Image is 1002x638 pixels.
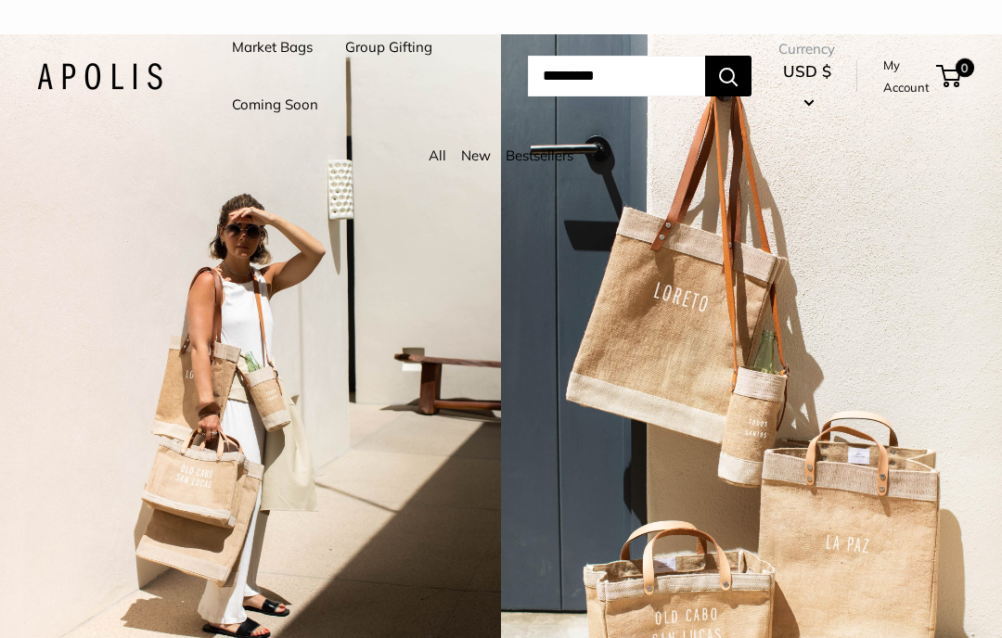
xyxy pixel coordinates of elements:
a: My Account [883,54,930,99]
span: USD $ [783,61,831,81]
a: All [429,147,446,164]
a: Bestsellers [506,147,573,164]
span: Currency [778,36,835,62]
span: 0 [956,58,974,77]
img: Apolis [37,63,162,90]
a: Coming Soon [232,92,318,118]
input: Search... [528,56,705,96]
a: 0 [938,65,961,87]
a: Market Bags [232,34,313,60]
button: Search [705,56,751,96]
a: Group Gifting [345,34,432,60]
a: New [461,147,491,164]
button: USD $ [778,57,835,116]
